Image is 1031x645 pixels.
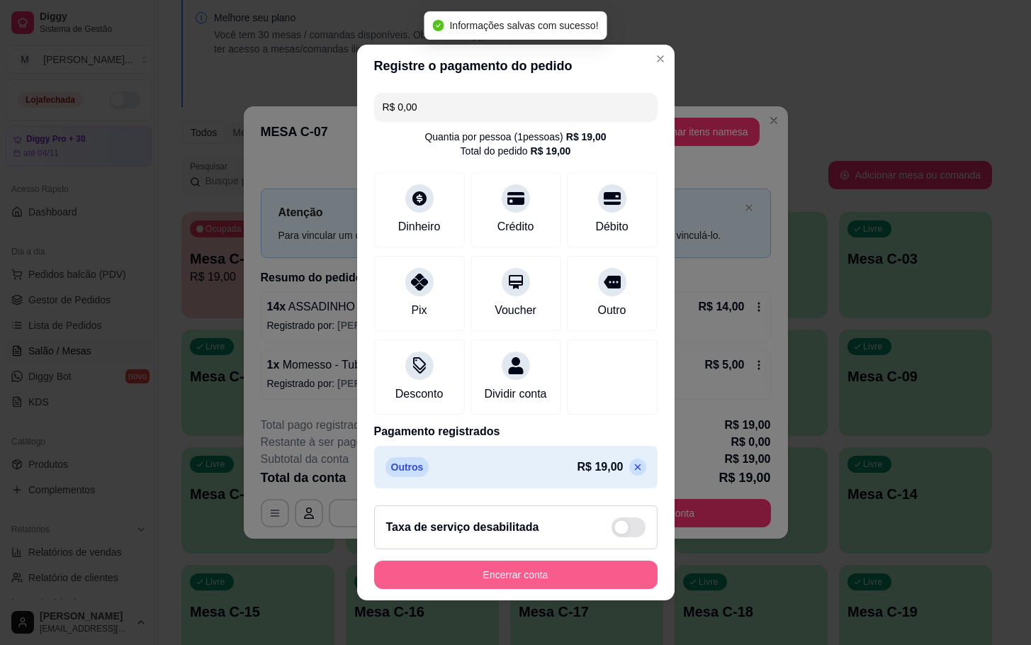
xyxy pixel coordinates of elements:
p: Pagamento registrados [374,423,658,440]
div: Outro [597,302,626,319]
span: check-circle [432,20,444,31]
header: Registre o pagamento do pedido [357,45,675,87]
div: Pix [411,302,427,319]
span: Informações salvas com sucesso! [449,20,598,31]
div: Crédito [497,218,534,235]
input: Ex.: hambúrguer de cordeiro [383,93,649,121]
p: R$ 19,00 [578,459,624,476]
div: Quantia por pessoa ( 1 pessoas) [424,130,606,144]
button: Close [649,47,672,70]
div: Total do pedido [461,144,571,158]
div: R$ 19,00 [531,144,571,158]
div: Desconto [395,386,444,403]
button: Encerrar conta [374,561,658,589]
div: Dividir conta [484,386,546,403]
div: Dinheiro [398,218,441,235]
h2: Taxa de serviço desabilitada [386,519,539,536]
p: Outros [385,457,429,477]
div: Débito [595,218,628,235]
div: Voucher [495,302,536,319]
div: R$ 19,00 [566,130,607,144]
